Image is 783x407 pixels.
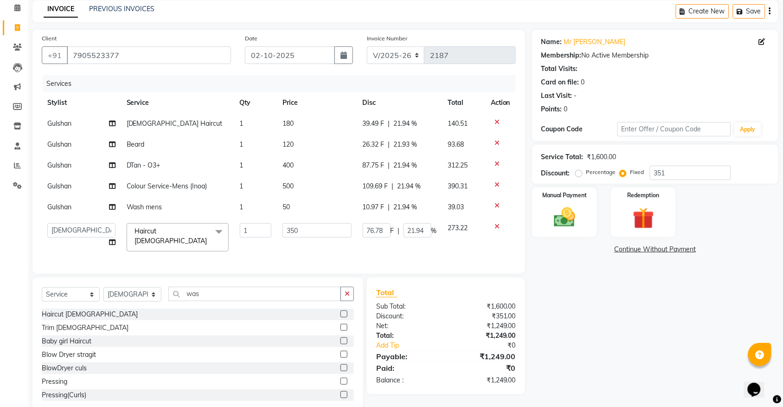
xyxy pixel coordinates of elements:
iframe: chat widget [744,370,774,398]
a: Add Tip [369,341,459,350]
span: 140.51 [448,119,468,128]
div: Payable: [369,351,446,362]
span: 21.93 % [394,140,417,149]
span: 21.94 % [394,202,417,212]
input: Search by Name/Mobile/Email/Code [67,46,231,64]
span: 312.25 [448,161,468,169]
div: Paid: [369,362,446,374]
span: 1 [240,119,244,128]
span: 120 [282,140,294,149]
span: | [388,119,390,129]
a: Continue Without Payment [534,245,777,254]
span: 1 [240,203,244,211]
span: 87.75 F [363,161,385,170]
label: Date [245,34,257,43]
span: | [388,161,390,170]
span: | [398,226,400,236]
div: ₹1,249.00 [446,331,523,341]
div: Pressing [42,377,67,387]
span: Haircut [DEMOGRAPHIC_DATA] [135,227,207,245]
span: Wash mens [127,203,162,211]
div: ₹1,600.00 [587,152,616,162]
div: Haircut [DEMOGRAPHIC_DATA] [42,310,138,319]
div: ₹1,249.00 [446,321,523,331]
div: - [574,91,577,101]
label: Fixed [630,168,644,176]
span: 390.31 [448,182,468,190]
div: Net: [369,321,446,331]
div: Name: [541,37,562,47]
div: Discount: [369,311,446,321]
span: | [392,181,394,191]
div: 0 [564,104,568,114]
span: [DEMOGRAPHIC_DATA] Haircut [127,119,223,128]
div: ₹1,249.00 [446,351,523,362]
div: Total: [369,331,446,341]
div: Coupon Code [541,124,617,134]
span: 50 [282,203,290,211]
div: Blow Dryer stragit [42,350,96,360]
span: 273.22 [448,224,468,232]
label: Client [42,34,57,43]
th: Total [443,92,485,113]
a: x [207,237,212,245]
span: | [388,202,390,212]
button: Create New [676,4,729,19]
div: ₹1,600.00 [446,302,523,311]
div: Balance : [369,375,446,385]
span: 21.94 % [394,119,417,129]
div: No Active Membership [541,51,769,60]
input: Enter Offer / Coupon Code [617,122,731,136]
div: Points: [541,104,562,114]
span: Gulshan [47,140,71,149]
span: Gulshan [47,119,71,128]
span: 21.94 % [394,161,417,170]
span: 26.32 F [363,140,385,149]
div: Last Visit: [541,91,572,101]
span: 400 [282,161,294,169]
span: 1 [240,161,244,169]
span: F [391,226,394,236]
div: Trim [DEMOGRAPHIC_DATA] [42,323,128,333]
label: Manual Payment [542,191,587,200]
span: Colour Service-Mens (Inoa) [127,182,207,190]
span: % [431,226,437,236]
span: 39.49 F [363,119,385,129]
span: DTan - O3+ [127,161,160,169]
span: 1 [240,182,244,190]
div: ₹351.00 [446,311,523,321]
span: 109.69 F [363,181,388,191]
th: Service [121,92,234,113]
span: | [388,140,390,149]
span: 500 [282,182,294,190]
div: Baby girl Haircut [42,336,91,346]
span: 1 [240,140,244,149]
th: Price [277,92,357,113]
div: Discount: [541,168,570,178]
th: Action [485,92,516,113]
a: INVOICE [44,1,78,18]
div: Card on file: [541,78,579,87]
input: Search or Scan [168,287,341,301]
img: _gift.svg [626,205,661,232]
div: Pressing(Curls) [42,390,86,400]
span: 10.97 F [363,202,385,212]
span: Gulshan [47,161,71,169]
label: Percentage [586,168,616,176]
div: ₹1,249.00 [446,375,523,385]
span: 180 [282,119,294,128]
th: Stylist [42,92,121,113]
div: 0 [581,78,585,87]
th: Qty [234,92,277,113]
a: PREVIOUS INVOICES [89,5,154,13]
span: Gulshan [47,182,71,190]
span: 21.94 % [398,181,421,191]
div: Membership: [541,51,582,60]
button: +91 [42,46,68,64]
a: Mr [PERSON_NAME] [564,37,626,47]
span: Total [376,288,398,297]
div: BlowDryer culs [42,363,87,373]
div: Sub Total: [369,302,446,311]
div: ₹0 [446,362,523,374]
span: 93.68 [448,140,464,149]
